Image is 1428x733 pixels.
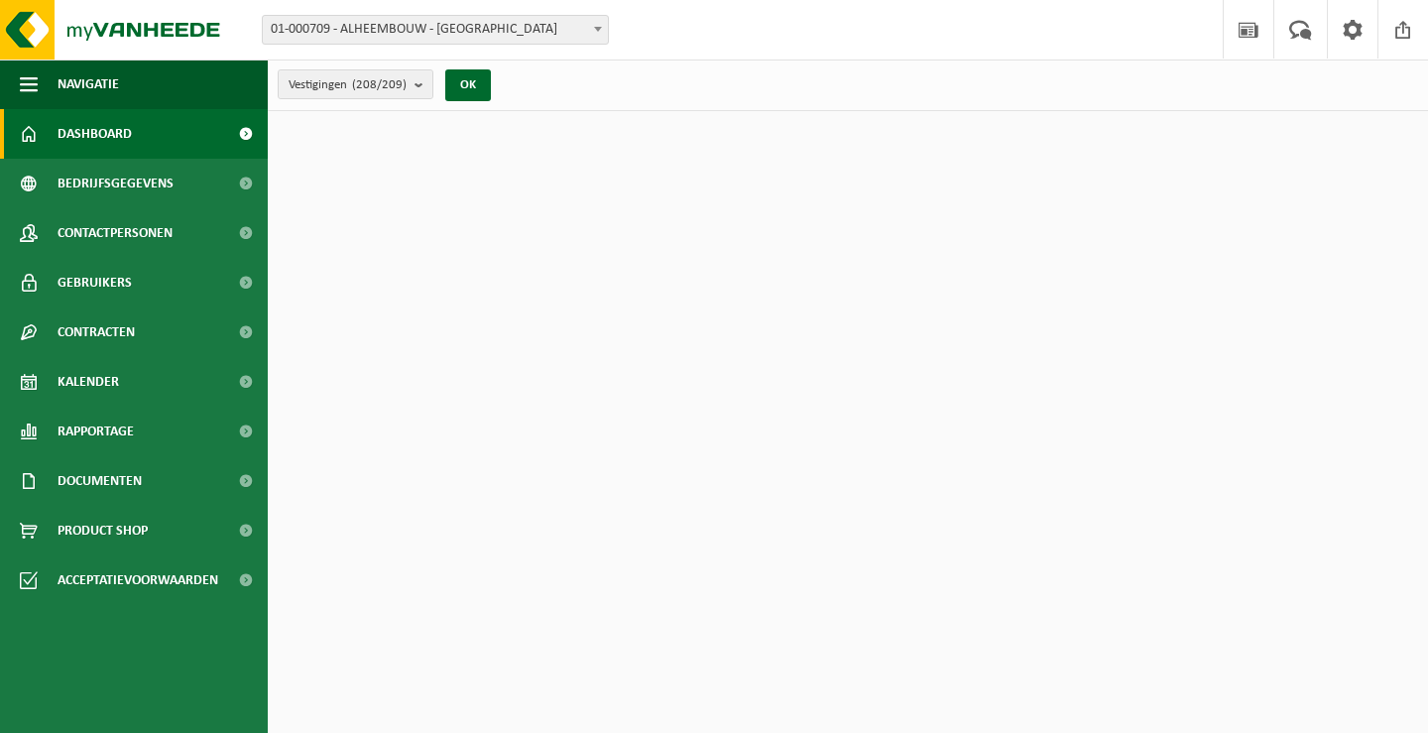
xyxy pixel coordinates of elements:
span: Navigatie [58,60,119,109]
span: Contracten [58,307,135,357]
span: Product Shop [58,506,148,555]
button: OK [445,69,491,101]
span: Bedrijfsgegevens [58,159,174,208]
span: Contactpersonen [58,208,173,258]
span: 01-000709 - ALHEEMBOUW - OOSTNIEUWKERKE [262,15,609,45]
span: Gebruikers [58,258,132,307]
span: 01-000709 - ALHEEMBOUW - OOSTNIEUWKERKE [263,16,608,44]
span: Kalender [58,357,119,407]
span: Vestigingen [289,70,407,100]
span: Acceptatievoorwaarden [58,555,218,605]
count: (208/209) [352,78,407,91]
button: Vestigingen(208/209) [278,69,433,99]
span: Rapportage [58,407,134,456]
span: Dashboard [58,109,132,159]
span: Documenten [58,456,142,506]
